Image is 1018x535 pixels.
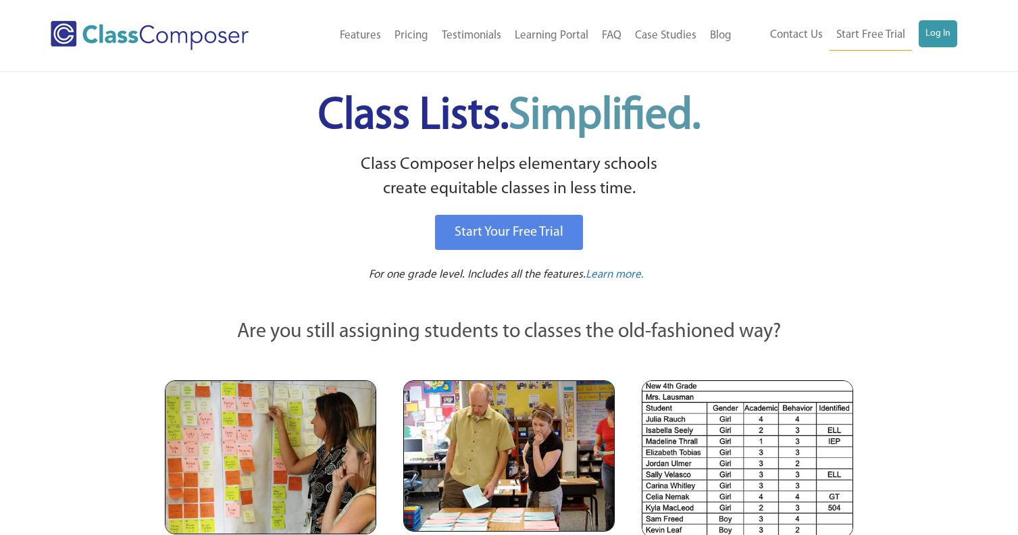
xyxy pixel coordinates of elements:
[919,20,957,47] a: Log In
[763,20,830,50] a: Contact Us
[333,21,388,51] a: Features
[586,269,644,280] span: Learn more.
[738,20,957,51] nav: Header Menu
[165,380,376,534] img: Teachers Looking at Sticky Notes
[403,380,615,531] img: Blue and Pink Paper Cards
[435,21,508,51] a: Testimonials
[508,21,595,51] a: Learning Portal
[165,317,854,347] p: Are you still assigning students to classes the old-fashioned way?
[388,21,435,51] a: Pricing
[318,95,701,138] span: Class Lists.
[628,21,703,51] a: Case Studies
[51,21,249,50] img: Class Composer
[163,153,856,202] p: Class Composer helps elementary schools create equitable classes in less time.
[435,215,583,250] a: Start Your Free Trial
[455,226,563,239] span: Start Your Free Trial
[830,20,912,51] a: Start Free Trial
[509,95,701,138] span: Simplified.
[586,267,644,284] a: Learn more.
[290,21,738,51] nav: Header Menu
[369,269,586,280] span: For one grade level. Includes all the features.
[595,21,628,51] a: FAQ
[703,21,738,51] a: Blog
